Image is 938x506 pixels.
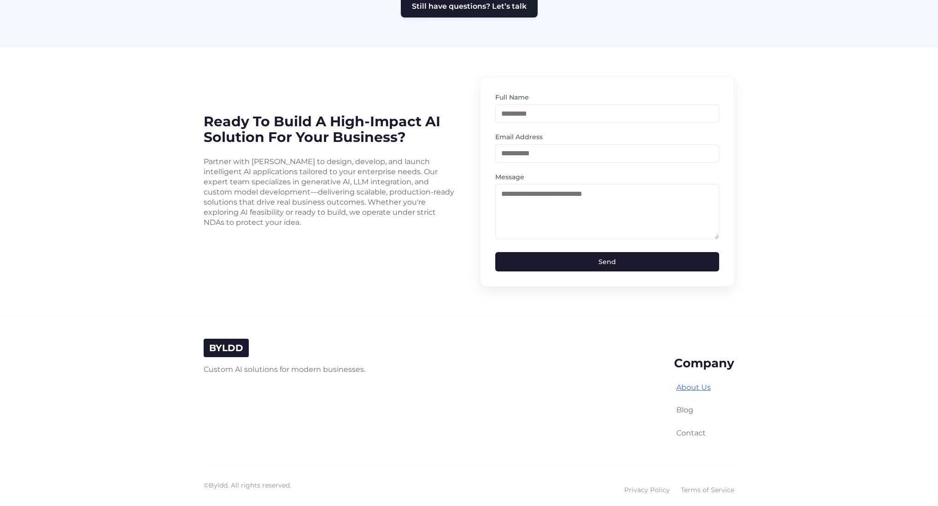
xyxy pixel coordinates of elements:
[681,485,734,495] a: Terms of Service
[204,480,291,490] p: © Byldd. All rights reserved.
[676,383,711,392] a: About Us
[209,342,243,353] span: BYLDD
[674,357,734,371] h3: Company
[495,172,719,182] label: Message
[676,406,693,414] a: Blog
[495,132,719,142] label: Email Address
[204,157,458,228] p: Partner with [PERSON_NAME] to design, develop, and launch intelligent AI applications tailored to...
[204,365,365,375] p: Custom AI solutions for modern businesses.
[495,252,719,271] button: Send
[676,429,706,437] a: Contact
[495,92,719,102] label: Full Name
[204,114,458,146] h2: Ready to Build a High-Impact AI Solution for Your Business?
[209,344,243,353] a: BYLDD
[624,485,670,495] a: Privacy Policy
